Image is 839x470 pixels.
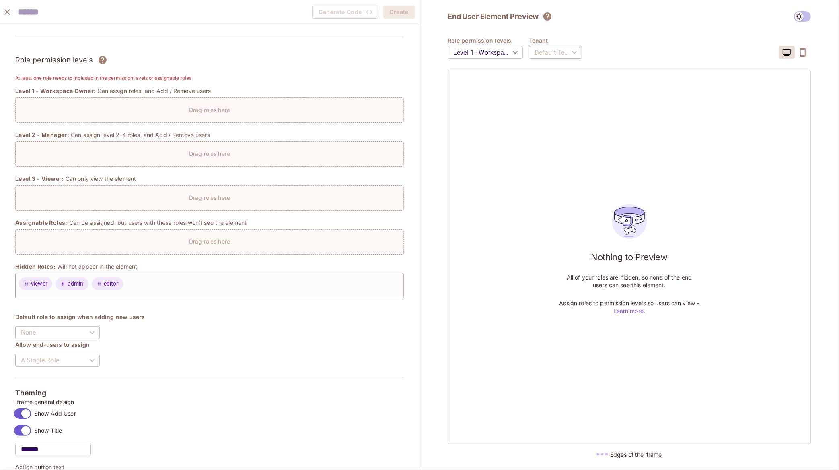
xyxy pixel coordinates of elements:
div: Default Tenant [529,41,582,64]
span: Show Title [34,427,62,434]
h2: End User Element Preview [448,12,539,21]
p: Can assign level 2-4 roles, and Add / Remove users [71,131,210,139]
p: All of your roles are hidden, so none of the end users can see this element. [559,273,700,289]
span: Hidden Roles: [15,263,56,271]
div: None [15,321,100,344]
h4: Tenant [529,37,588,44]
h5: Theming [15,389,404,397]
span: Assignable Roles: [15,219,68,227]
p: Drag roles here [189,106,230,114]
span: Create the element to generate code [312,6,378,19]
span: Show Add User [34,410,76,417]
h4: Allow end-users to assign [15,341,404,348]
p: Will not appear in the element [57,263,137,270]
svg: Assign roles to different permission levels and grant users the correct rights over each element.... [98,55,107,65]
button: Create [383,6,415,19]
div: Level 1 - Workspace Owner [448,41,523,64]
p: Drag roles here [189,194,230,201]
p: Can assign roles, and Add / Remove users [97,87,211,95]
span: admin [68,280,84,288]
div: A Single Role [15,349,100,372]
button: Generate Code [312,6,378,19]
p: Assign roles to permission levels so users can view - [559,299,700,315]
span: editor [104,280,119,288]
span: viewer [31,280,47,288]
p: Can be assigned, but users with these roles won’t see the element [69,219,247,226]
h3: Role permission levels [15,54,93,66]
p: Iframe general design [15,399,404,405]
p: Drag roles here [189,238,230,245]
span: Level 1 - Workspace Owner: [15,87,96,95]
h1: Nothing to Preview [591,251,668,263]
a: Learn more. [613,307,645,314]
h4: Default role to assign when adding new users [15,313,404,321]
svg: The element will only show tenant specific content. No user information will be visible across te... [543,12,552,21]
img: users_preview_empty_state [608,200,651,243]
p: Drag roles here [189,150,230,157]
span: Level 2 - Manager: [15,131,69,139]
h6: At least one role needs to included in the permission levels or assignable roles [15,74,404,82]
h5: Edges of the iframe [610,451,662,458]
h4: Role permission levels [448,37,529,44]
p: Can only view the element [66,175,136,182]
span: Level 3 - Viewer: [15,175,64,183]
